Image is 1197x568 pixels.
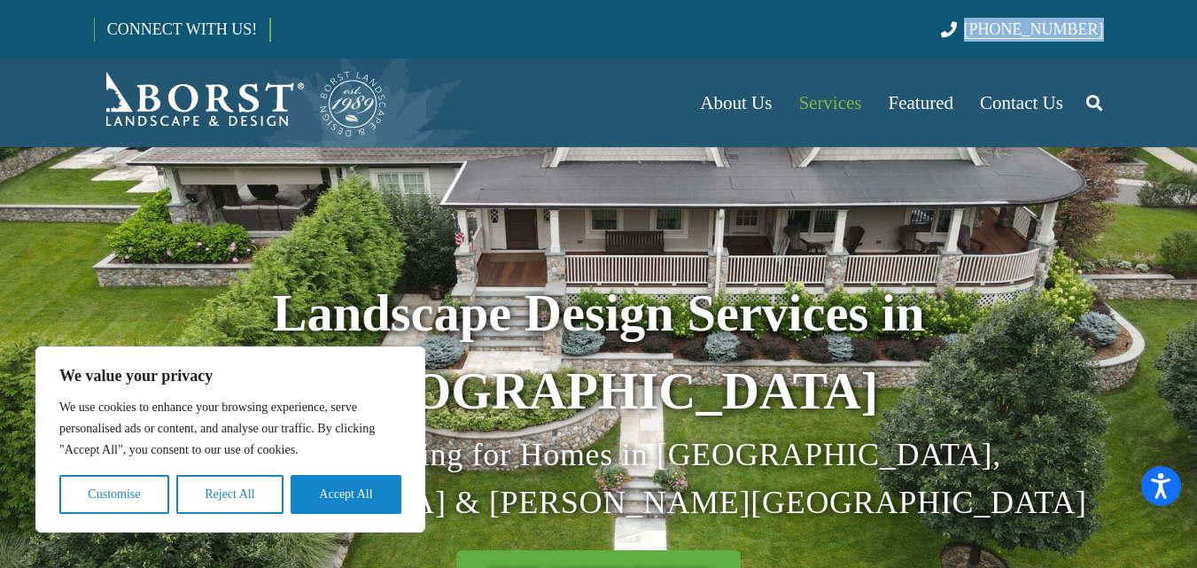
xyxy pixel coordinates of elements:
[59,475,169,514] button: Customise
[785,58,874,147] a: Services
[95,8,269,51] a: CONNECT WITH US!
[967,58,1077,147] a: Contact Us
[941,20,1103,38] a: [PHONE_NUMBER]
[687,58,785,147] a: About Us
[59,397,401,461] p: We use cookies to enhance your browsing experience, serve personalised ads or content, and analys...
[35,346,425,533] div: We value your privacy
[59,365,401,386] p: We value your privacy
[272,284,924,420] strong: Landscape Design Services in [GEOGRAPHIC_DATA]
[176,475,284,514] button: Reject All
[1077,81,1112,125] a: Search
[798,92,861,113] span: Services
[94,67,388,138] a: Borst-Logo
[889,92,953,113] span: Featured
[110,437,1086,520] span: Expert Landscaping for Homes in [GEOGRAPHIC_DATA], [GEOGRAPHIC_DATA] & [PERSON_NAME][GEOGRAPHIC_D...
[291,475,401,514] button: Accept All
[980,92,1063,113] span: Contact Us
[875,58,967,147] a: Featured
[700,92,772,113] span: About Us
[964,20,1104,38] span: [PHONE_NUMBER]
